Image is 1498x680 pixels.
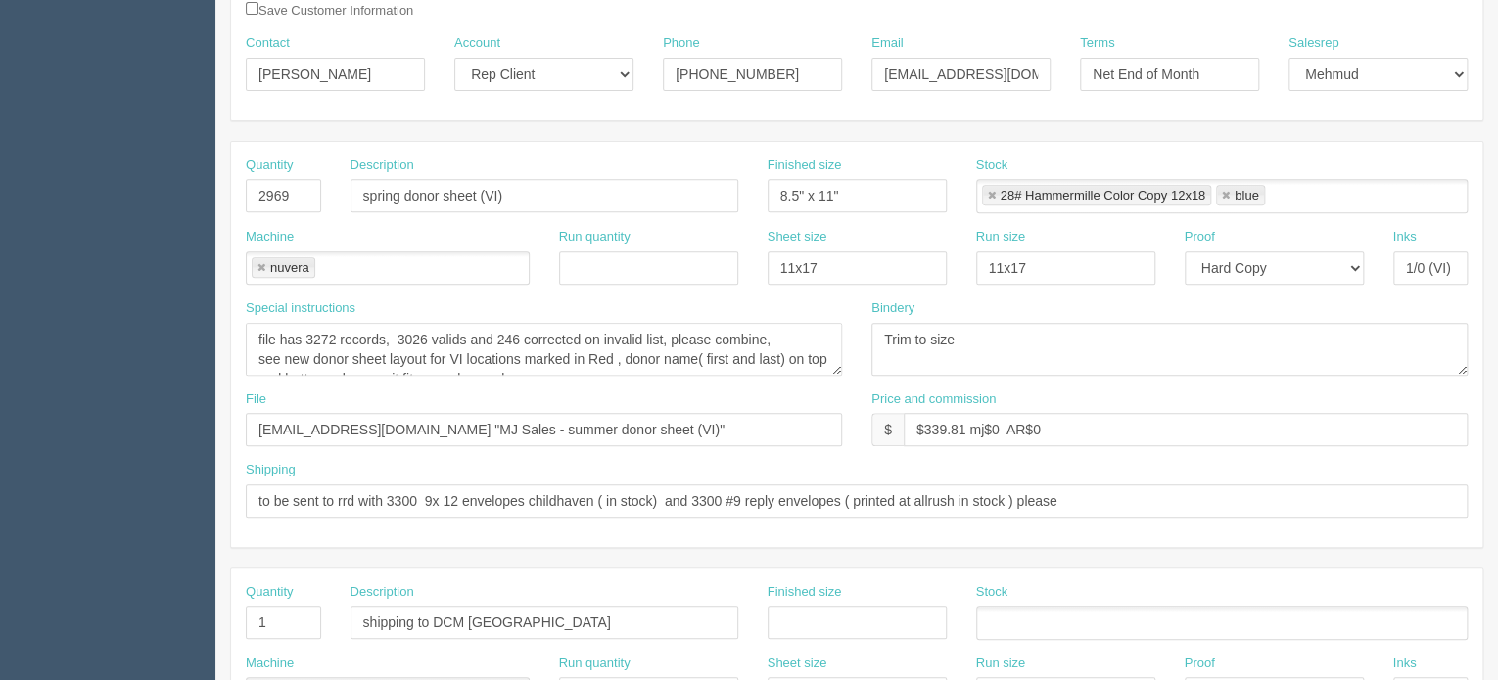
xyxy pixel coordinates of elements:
[1185,655,1215,673] label: Proof
[1288,34,1338,53] label: Salesrep
[351,157,414,175] label: Description
[559,655,631,673] label: Run quantity
[246,655,294,673] label: Machine
[1235,189,1259,202] div: blue
[976,655,1026,673] label: Run size
[976,157,1008,175] label: Stock
[768,655,827,673] label: Sheet size
[246,157,293,175] label: Quantity
[270,261,309,274] div: nuvera
[351,583,414,602] label: Description
[1393,228,1417,247] label: Inks
[871,413,904,446] div: $
[768,157,842,175] label: Finished size
[246,583,293,602] label: Quantity
[871,390,996,409] label: Price and commission
[246,34,290,53] label: Contact
[1185,228,1215,247] label: Proof
[871,323,1468,376] textarea: Trim to size
[246,461,296,479] label: Shipping
[559,228,631,247] label: Run quantity
[246,323,842,376] textarea: file has 3272 records, 3026 valids and 246 corrected on invalid list, please combine, see new don...
[1001,189,1206,202] div: 28# Hammermille Color Copy 12x18
[246,299,355,318] label: Special instructions
[1080,34,1114,53] label: Terms
[246,228,294,247] label: Machine
[871,34,904,53] label: Email
[454,34,500,53] label: Account
[976,583,1008,602] label: Stock
[663,34,700,53] label: Phone
[246,390,266,409] label: File
[871,299,914,318] label: Bindery
[768,583,842,602] label: Finished size
[1393,655,1417,673] label: Inks
[976,228,1026,247] label: Run size
[768,228,827,247] label: Sheet size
